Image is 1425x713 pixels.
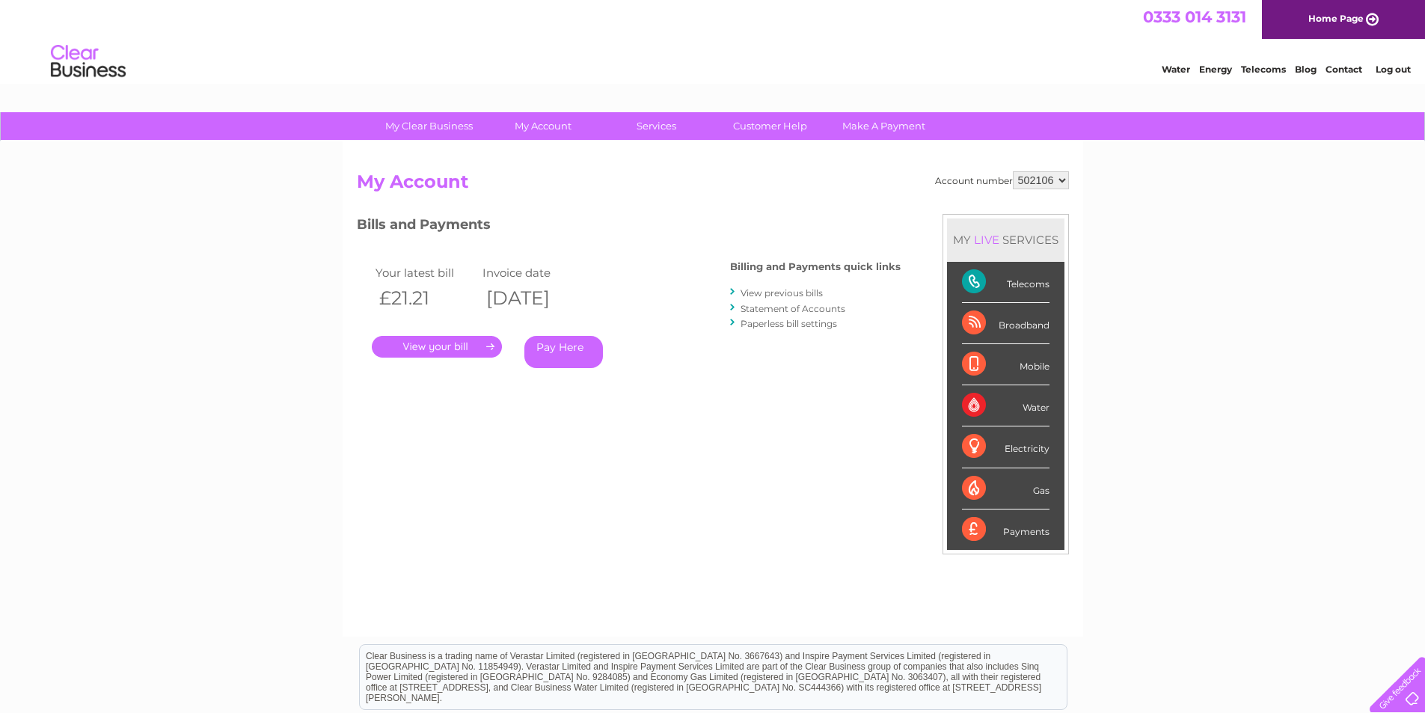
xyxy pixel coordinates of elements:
[962,426,1049,468] div: Electricity
[479,263,586,283] td: Invoice date
[50,39,126,85] img: logo.png
[367,112,491,140] a: My Clear Business
[357,171,1069,200] h2: My Account
[962,509,1049,550] div: Payments
[481,112,604,140] a: My Account
[708,112,832,140] a: Customer Help
[730,261,901,272] h4: Billing and Payments quick links
[595,112,718,140] a: Services
[741,318,837,329] a: Paperless bill settings
[372,336,502,358] a: .
[741,287,823,299] a: View previous bills
[1143,7,1246,26] a: 0333 014 3131
[962,262,1049,303] div: Telecoms
[1295,64,1317,75] a: Blog
[360,8,1067,73] div: Clear Business is a trading name of Verastar Limited (registered in [GEOGRAPHIC_DATA] No. 3667643...
[741,303,845,314] a: Statement of Accounts
[822,112,946,140] a: Make A Payment
[372,263,479,283] td: Your latest bill
[962,344,1049,385] div: Mobile
[1376,64,1411,75] a: Log out
[947,218,1064,261] div: MY SERVICES
[372,283,479,313] th: £21.21
[357,214,901,240] h3: Bills and Payments
[962,468,1049,509] div: Gas
[971,233,1002,247] div: LIVE
[1199,64,1232,75] a: Energy
[1241,64,1286,75] a: Telecoms
[524,336,603,368] a: Pay Here
[479,283,586,313] th: [DATE]
[935,171,1069,189] div: Account number
[962,303,1049,344] div: Broadband
[962,385,1049,426] div: Water
[1326,64,1362,75] a: Contact
[1162,64,1190,75] a: Water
